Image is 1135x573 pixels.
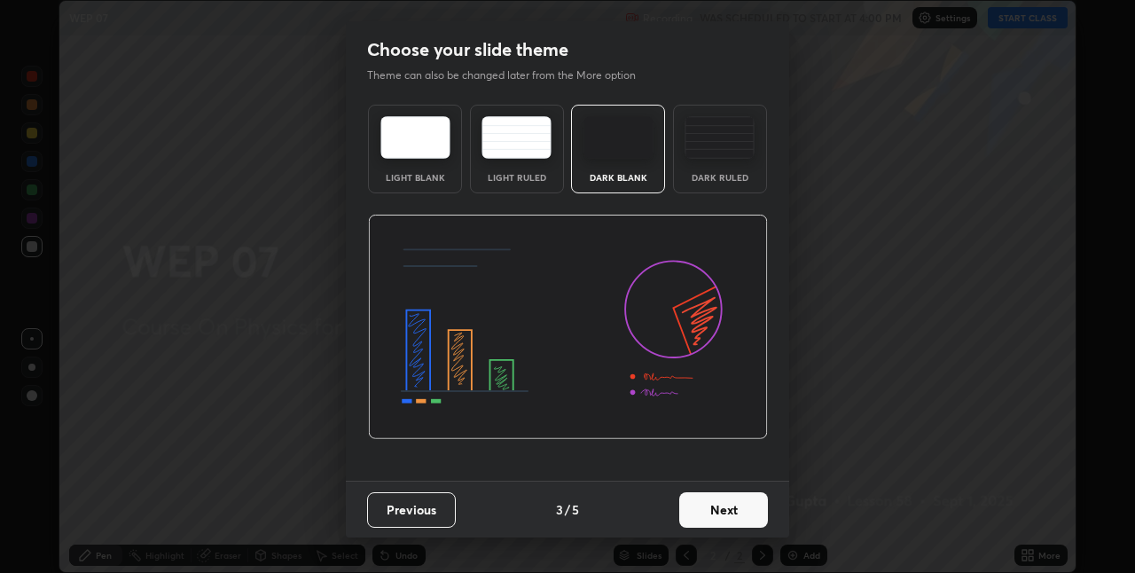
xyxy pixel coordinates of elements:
[583,173,654,182] div: Dark Blank
[380,173,450,182] div: Light Blank
[368,215,768,440] img: darkThemeBanner.d06ce4a2.svg
[565,500,570,519] h4: /
[685,116,755,159] img: darkRuledTheme.de295e13.svg
[367,67,654,83] p: Theme can also be changed later from the More option
[367,492,456,528] button: Previous
[380,116,450,159] img: lightTheme.e5ed3b09.svg
[572,500,579,519] h4: 5
[367,38,568,61] h2: Choose your slide theme
[556,500,563,519] h4: 3
[583,116,654,159] img: darkTheme.f0cc69e5.svg
[685,173,755,182] div: Dark Ruled
[679,492,768,528] button: Next
[481,173,552,182] div: Light Ruled
[481,116,552,159] img: lightRuledTheme.5fabf969.svg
